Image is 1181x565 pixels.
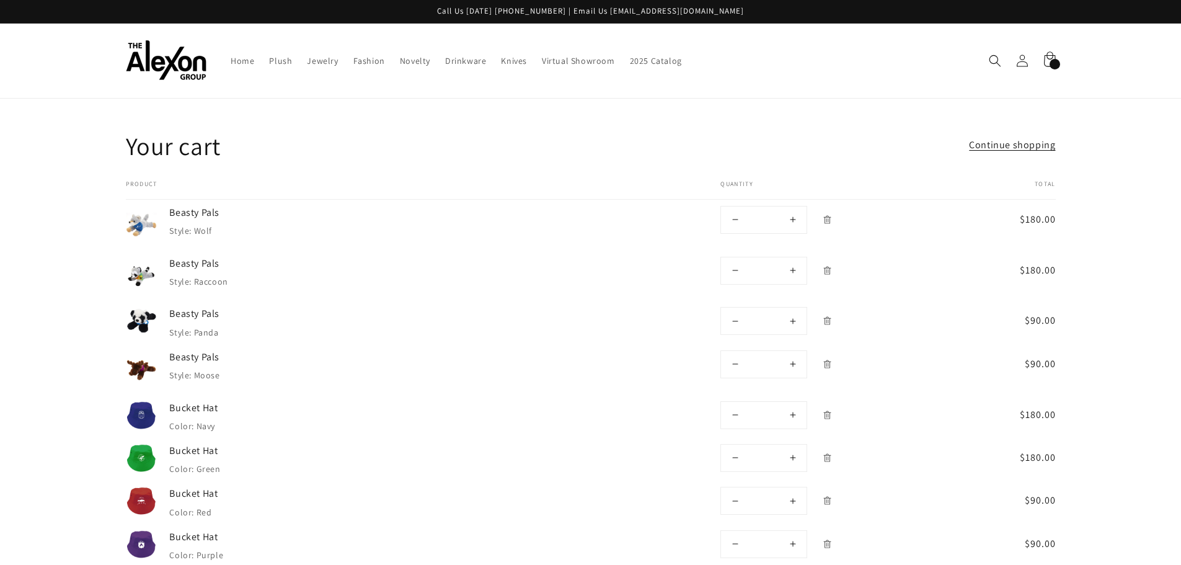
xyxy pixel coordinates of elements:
[816,490,838,512] a: Remove Bucket Hat - Red
[197,420,215,432] dd: Navy
[749,402,779,429] input: Quantity for Bucket Hat
[197,507,212,518] dd: Red
[126,307,157,334] img: Beasty Pals
[816,310,838,332] a: Remove Beasty Pals - Panda
[169,307,355,321] a: Beasty Pals
[169,420,194,432] dt: Color:
[749,207,779,233] input: Quantity for Beasty Pals
[980,263,1055,278] span: $180.00
[194,370,220,381] dd: Moose
[400,55,430,66] span: Novelty
[346,48,392,74] a: Fashion
[438,48,493,74] a: Drinkware
[169,507,194,518] dt: Color:
[126,350,157,389] img: Beasty Pals
[169,444,355,458] a: Bucket Hat
[622,48,689,74] a: 2025 Catalog
[445,55,486,66] span: Drinkware
[353,55,385,66] span: Fashion
[392,48,438,74] a: Novelty
[299,48,345,74] a: Jewelry
[967,180,1055,200] th: Total
[749,531,779,558] input: Quantity for Bucket Hat
[169,370,192,381] dt: Style:
[126,180,684,200] th: Product
[501,55,527,66] span: Knives
[749,351,779,378] input: Quantity for Beasty Pals
[169,530,355,544] a: Bucket Hat
[169,350,355,364] a: Beasty Pals
[126,530,157,559] img: Bucket Hat
[816,404,838,426] a: Remove Bucket Hat - Navy
[231,55,254,66] span: Home
[980,357,1055,371] span: $90.00
[169,463,194,474] dt: Color:
[126,130,221,162] h1: Your cart
[534,48,622,74] a: Virtual Showroom
[969,136,1055,154] a: Continue shopping
[816,533,838,555] a: Remove Bucket Hat - Purple
[683,180,967,200] th: Quantity
[493,48,534,74] a: Knives
[169,401,355,415] a: Bucket Hat
[126,40,206,81] img: The Alexon Group
[194,276,228,287] dd: Raccoon
[980,450,1055,465] span: $180.00
[980,407,1055,422] span: $180.00
[816,209,838,231] a: Remove Beasty Pals - Wolf
[749,487,779,514] input: Quantity for Bucket Hat
[816,260,838,282] a: Remove Beasty Pals - Raccoon
[816,447,838,469] a: Remove Bucket Hat - Green
[223,48,262,74] a: Home
[197,463,221,474] dd: Green
[194,327,219,338] dd: Panda
[307,55,338,66] span: Jewelry
[169,206,355,220] a: Beasty Pals
[169,276,192,287] dt: Style:
[169,257,355,270] a: Beasty Pals
[126,444,157,473] img: Bucket Hat
[126,206,157,244] img: Beasty Pals
[630,55,682,66] span: 2025 Catalog
[981,47,1009,74] summary: Search
[542,55,615,66] span: Virtual Showroom
[980,313,1055,328] span: $90.00
[980,212,1055,227] span: $180.00
[980,536,1055,551] span: $90.00
[169,225,192,236] dt: Style:
[269,55,292,66] span: Plush
[197,549,224,561] dd: Purple
[749,445,779,471] input: Quantity for Bucket Hat
[126,257,157,295] img: Beasty Pals
[749,308,779,334] input: Quantity for Beasty Pals
[194,225,212,236] dd: Wolf
[169,327,192,338] dt: Style:
[169,487,355,500] a: Bucket Hat
[169,549,194,561] dt: Color:
[126,487,157,515] img: Bucket Hat
[126,401,157,430] img: Bucket Hat
[262,48,299,74] a: Plush
[980,493,1055,508] span: $90.00
[749,257,779,284] input: Quantity for Beasty Pals
[816,354,838,375] a: Remove Beasty Pals - Moose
